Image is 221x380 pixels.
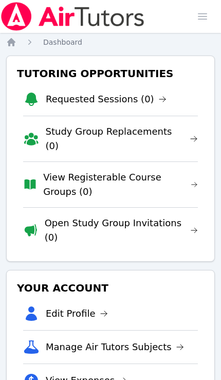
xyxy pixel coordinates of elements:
a: View Registerable Course Groups (0) [43,170,198,199]
a: Dashboard [43,37,82,47]
a: Requested Sessions (0) [46,92,167,106]
a: Edit Profile [46,306,108,321]
a: Open Study Group Invitations (0) [45,216,198,245]
h3: Your Account [15,279,206,297]
span: Dashboard [43,38,82,46]
a: Study Group Replacements (0) [46,124,198,153]
nav: Breadcrumb [6,37,215,47]
a: Manage Air Tutors Subjects [46,340,184,354]
h3: Tutoring Opportunities [15,64,206,83]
